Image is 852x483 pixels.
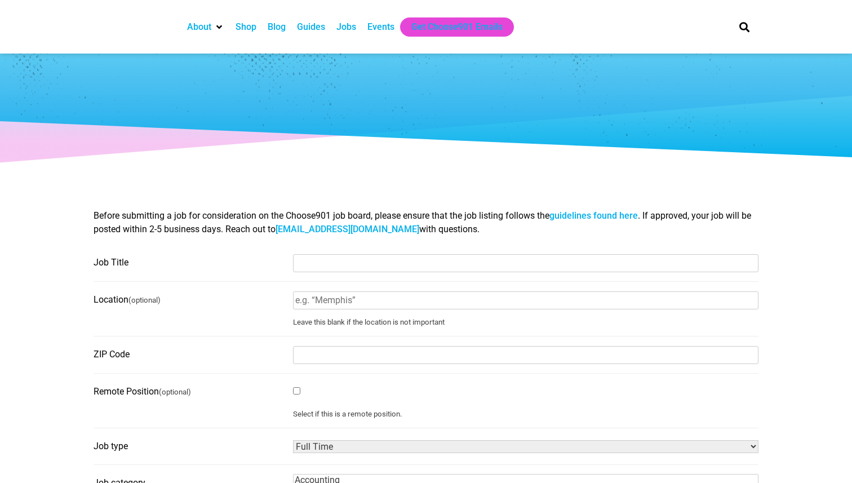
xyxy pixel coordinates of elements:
label: Location [94,291,286,309]
a: Shop [236,20,256,34]
a: Events [367,20,394,34]
small: (optional) [159,388,191,396]
small: Select if this is a remote position. [293,410,758,419]
input: e.g. “Memphis” [293,291,758,309]
span: Before submitting a job for consideration on the Choose901 job board, please ensure that the job ... [94,210,751,234]
label: Job Title [94,254,286,272]
a: Jobs [336,20,356,34]
a: Guides [297,20,325,34]
label: Job type [94,437,286,455]
a: guidelines found here [549,210,638,221]
small: Leave this blank if the location is not important [293,318,758,327]
a: About [187,20,211,34]
nav: Main nav [181,17,720,37]
div: Search [735,17,754,36]
label: Remote Position [94,383,286,401]
a: Get Choose901 Emails [411,20,503,34]
small: (optional) [128,296,161,304]
div: About [181,17,230,37]
label: ZIP Code [94,345,286,364]
a: [EMAIL_ADDRESS][DOMAIN_NAME] [276,224,419,234]
a: Blog [268,20,286,34]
